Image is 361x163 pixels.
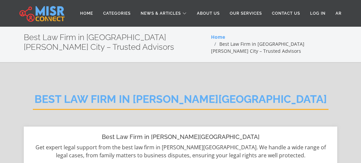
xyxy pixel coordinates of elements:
[30,143,331,159] p: Get expert legal support from the best law firm in [PERSON_NAME][GEOGRAPHIC_DATA]. We handle a wi...
[211,34,225,40] a: Home
[211,40,337,54] li: Best Law Firm in [GEOGRAPHIC_DATA][PERSON_NAME] City – Trusted Advisors
[33,93,329,110] h2: Best Law Firm in [PERSON_NAME][GEOGRAPHIC_DATA]
[141,10,181,16] span: News & Articles
[136,7,192,20] a: News & Articles
[331,7,347,20] a: AR
[24,33,211,52] h2: Best Law Firm in [GEOGRAPHIC_DATA][PERSON_NAME] City – Trusted Advisors
[75,7,98,20] a: Home
[267,7,305,20] a: Contact Us
[19,5,64,22] img: main.misr_connect
[225,7,267,20] a: Our Services
[30,133,331,141] h1: Best Law Firm in [PERSON_NAME][GEOGRAPHIC_DATA]
[192,7,225,20] a: About Us
[98,7,136,20] a: Categories
[305,7,331,20] a: Log in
